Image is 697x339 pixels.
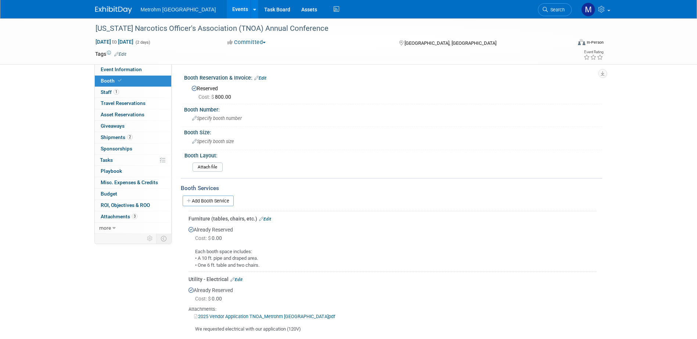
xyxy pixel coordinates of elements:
a: ROI, Objectives & ROO [95,200,171,211]
div: Booth Size: [184,127,602,136]
a: Edit [254,76,266,81]
span: Cost: $ [195,296,212,302]
div: [US_STATE] Narcotics Officer's Association (TNOA) Annual Conference [93,22,561,35]
span: 2 [127,134,133,140]
div: Already Reserved [188,222,597,269]
span: [DATE] [DATE] [95,39,134,45]
span: [GEOGRAPHIC_DATA], [GEOGRAPHIC_DATA] [405,40,496,46]
a: Misc. Expenses & Credits [95,177,171,188]
div: Booth Services [181,184,602,192]
a: Playbook [95,166,171,177]
a: Edit [114,52,126,57]
button: Committed [225,39,269,46]
a: Travel Reservations [95,98,171,109]
a: Edit [259,216,271,222]
a: Event Information [95,64,171,75]
span: 0.00 [195,296,225,302]
a: Add Booth Service [183,196,234,206]
div: Booth Layout: [184,150,599,159]
div: Booth Reservation & Invoice: [184,72,602,82]
span: 3 [132,214,137,219]
span: Search [548,7,565,12]
div: Reserved [190,83,597,101]
div: Event Format [528,38,604,49]
a: more [95,223,171,234]
span: Misc. Expenses & Credits [101,179,158,185]
span: Specify booth size [192,139,234,144]
div: Furniture (tables, chairs, etc.) [188,215,597,222]
div: We requested electrical with our application (120V) [188,320,597,333]
span: Sponsorships [101,146,132,152]
td: Toggle Event Tabs [156,234,171,243]
span: 0.00 [195,235,225,241]
img: Format-Inperson.png [578,39,585,45]
a: Asset Reservations [95,109,171,120]
div: In-Person [586,40,604,45]
a: Sponsorships [95,143,171,154]
td: Personalize Event Tab Strip [144,234,157,243]
span: Shipments [101,134,133,140]
span: more [99,225,111,231]
div: Attachments: [188,306,597,313]
a: 2025 Vendor Application TNOA_Metrohm [GEOGRAPHIC_DATA]pdf [194,314,335,319]
span: Cost: $ [195,235,212,241]
span: ROI, Objectives & ROO [101,202,150,208]
span: Booth [101,78,123,84]
span: Staff [101,89,119,95]
a: Attachments3 [95,211,171,222]
span: Metrohm [GEOGRAPHIC_DATA] [141,7,216,12]
a: Edit [230,277,242,282]
div: Utility - Electrical [188,276,597,283]
div: Event Rating [583,50,603,54]
img: ExhibitDay [95,6,132,14]
span: Budget [101,191,117,197]
span: Asset Reservations [101,112,144,117]
span: Playbook [101,168,122,174]
span: Travel Reservations [101,100,145,106]
img: Michelle Simoes [581,3,595,17]
div: Booth Number: [184,104,602,113]
span: Specify booth number [192,116,242,121]
td: Tags [95,50,126,58]
a: Booth [95,76,171,87]
a: Giveaways [95,121,171,132]
span: Tasks [100,157,113,163]
div: Already Reserved [188,283,597,333]
span: Attachments [101,214,137,219]
span: to [111,39,118,45]
a: Budget [95,189,171,200]
span: (2 days) [135,40,150,45]
span: 800.00 [198,94,234,100]
a: Shipments2 [95,132,171,143]
a: Staff1 [95,87,171,98]
a: Search [538,3,572,16]
span: Giveaways [101,123,125,129]
a: Tasks [95,155,171,166]
span: 1 [114,89,119,95]
i: Booth reservation complete [118,79,122,83]
div: Each booth space includes: • A 10 ft. pipe and draped area. • One 6 ft. table and two chairs. [188,243,597,269]
span: Event Information [101,66,142,72]
span: Cost: $ [198,94,215,100]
